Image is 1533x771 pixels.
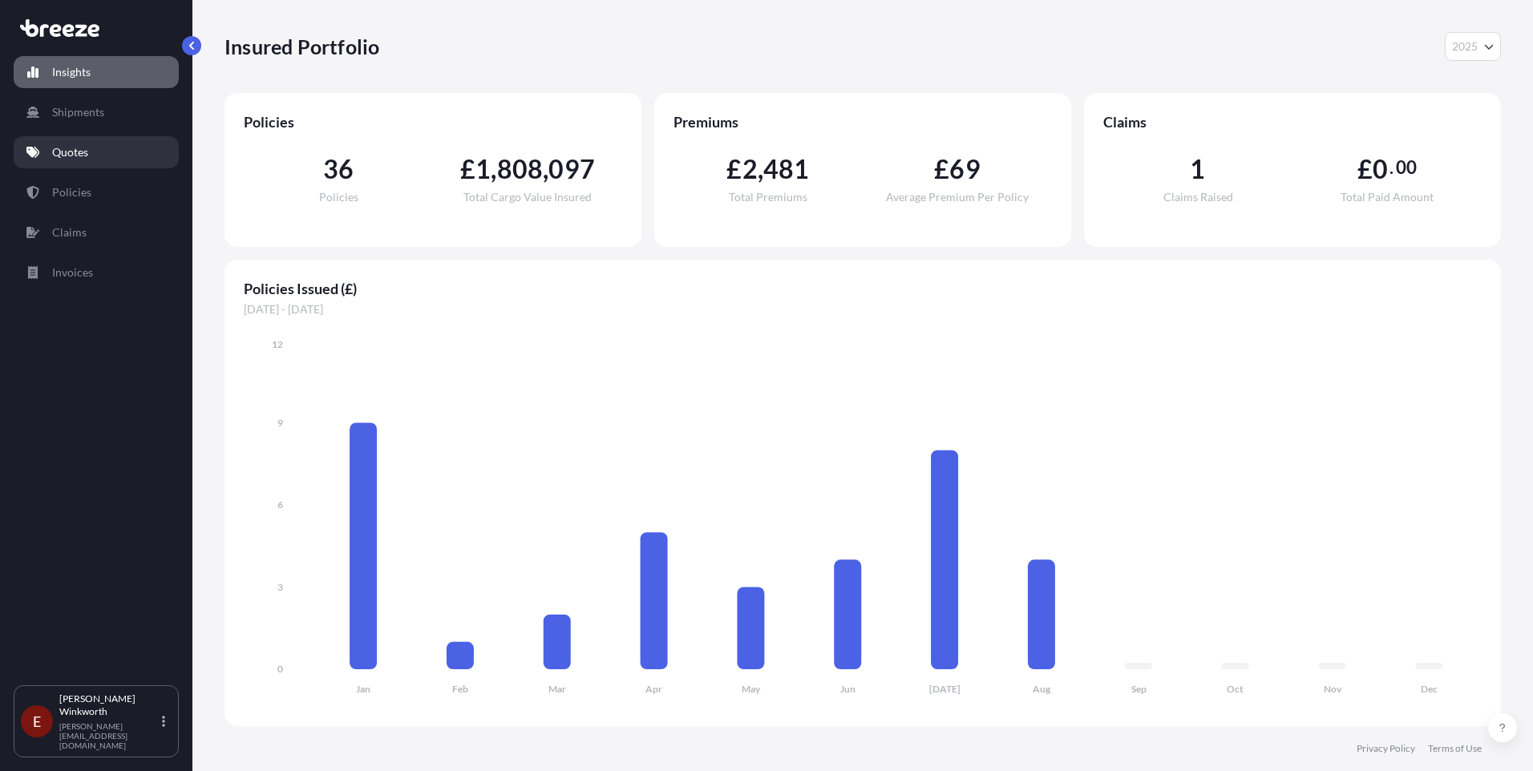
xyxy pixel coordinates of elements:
a: Quotes [14,136,179,168]
tspan: Oct [1227,683,1244,695]
span: E [33,713,41,729]
button: Year Selector [1445,32,1501,61]
tspan: [DATE] [929,683,961,695]
span: [DATE] - [DATE] [244,301,1482,317]
tspan: 12 [272,338,283,350]
span: £ [1357,156,1373,182]
span: 2025 [1452,38,1478,54]
tspan: Dec [1421,683,1438,695]
a: Insights [14,56,179,88]
p: [PERSON_NAME][EMAIL_ADDRESS][DOMAIN_NAME] [59,721,159,750]
a: Invoices [14,256,179,289]
tspan: Aug [1033,683,1051,695]
span: 097 [548,156,595,182]
span: , [543,156,548,182]
span: 0 [1373,156,1388,182]
a: Terms of Use [1428,742,1482,755]
tspan: Apr [645,683,662,695]
span: Claims [1103,112,1482,131]
tspan: 9 [277,417,283,429]
p: Policies [52,184,91,200]
span: Premiums [673,112,1052,131]
a: Privacy Policy [1357,742,1415,755]
p: Shipments [52,104,104,120]
span: £ [460,156,475,182]
span: 481 [763,156,810,182]
p: Quotes [52,144,88,160]
span: 69 [949,156,980,182]
span: 36 [323,156,354,182]
tspan: Jan [356,683,370,695]
span: Total Premiums [729,192,807,203]
span: Average Premium Per Policy [886,192,1029,203]
span: 00 [1396,161,1417,174]
span: 2 [742,156,758,182]
span: Policies [319,192,358,203]
span: . [1389,161,1393,174]
tspan: 3 [277,581,283,593]
span: £ [726,156,742,182]
span: Policies [244,112,622,131]
p: Insights [52,64,91,80]
a: Shipments [14,96,179,128]
span: , [491,156,496,182]
span: 1 [1190,156,1205,182]
span: 1 [475,156,491,182]
tspan: Mar [548,683,566,695]
p: [PERSON_NAME] Winkworth [59,692,159,718]
tspan: Feb [452,683,468,695]
span: Total Paid Amount [1341,192,1434,203]
p: Invoices [52,264,93,281]
span: £ [934,156,949,182]
span: Policies Issued (£) [244,279,1482,298]
tspan: May [742,683,761,695]
a: Claims [14,216,179,248]
tspan: 6 [277,499,283,511]
tspan: Sep [1131,683,1147,695]
tspan: Nov [1324,683,1342,695]
span: Claims Raised [1163,192,1233,203]
tspan: 0 [277,663,283,675]
a: Policies [14,176,179,208]
span: Total Cargo Value Insured [463,192,592,203]
span: 808 [497,156,544,182]
p: Claims [52,224,87,240]
tspan: Jun [840,683,855,695]
span: , [758,156,763,182]
p: Insured Portfolio [224,34,379,59]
